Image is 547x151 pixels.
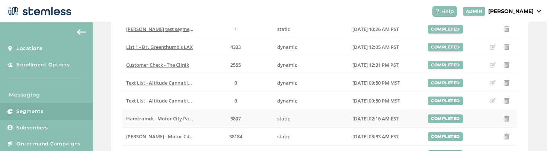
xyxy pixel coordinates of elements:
[16,45,43,52] span: Locations
[277,44,297,50] span: dynamic
[352,79,400,86] span: [DATE] 09:50 PM MST
[428,97,463,105] div: completed
[126,26,194,32] label: swapnil test segment - test custom segment - Brian's Test Store
[352,133,399,140] span: [DATE] 03:33 AM EST
[352,62,399,68] span: [DATE] 12:31 PM PST
[277,62,345,68] label: dynamic
[16,61,70,69] span: Enrollment Options
[463,7,486,16] div: ADMIN
[277,98,345,104] label: dynamic
[234,97,237,104] span: 0
[202,116,270,122] label: 3807
[428,132,463,141] div: completed
[352,44,420,50] label: 12/09/2024 12:05 AM PST
[6,4,71,19] img: logo-dark-0685b13c.svg
[352,116,420,122] label: 01/28/2025 02:16 AM EST
[428,61,463,69] div: completed
[230,115,241,122] span: 3807
[277,133,345,140] label: static
[16,140,81,148] span: On-demand Campaigns
[126,44,193,50] span: List 1 - Dr. Greenthumb's LAX
[126,62,189,68] span: Customer Check - The Clinik
[77,29,86,35] img: icon-arrow-back-accent-c549486e.svg
[202,62,270,68] label: 2555
[229,133,242,140] span: 38184
[352,97,400,104] span: [DATE] 09:50 PM MST
[277,62,297,68] span: dynamic
[126,98,194,104] label: Text List - Altitude Cannabis Dispensary 1100
[277,97,297,104] span: dynamic
[428,25,463,34] div: completed
[277,133,290,140] span: static
[126,116,194,122] label: Hamtramck - Motor City Pawn Brokers
[16,124,48,132] span: Subscribers
[428,79,463,87] div: completed
[234,26,237,32] span: 1
[537,10,541,13] img: icon_down-arrow-small-66adaf34.svg
[277,26,345,32] label: static
[126,133,194,140] label: Warren - Motor City Pawn Brokers
[277,80,345,86] label: dynamic
[126,26,314,32] span: [PERSON_NAME] test segment - test custom segment - [PERSON_NAME]'s Test Store
[126,97,229,104] span: Text List - Altitude Cannabis Dispensary 1100
[126,79,229,86] span: Text List - Altitude Cannabis Dispensary 8110
[126,115,215,122] span: Hamtramck - Motor City Pawn Brokers
[277,44,345,50] label: dynamic
[126,80,194,86] label: Text List - Altitude Cannabis Dispensary 8110
[202,80,270,86] label: 0
[352,133,420,140] label: 01/28/2025 03:33 AM EST
[230,62,241,68] span: 2555
[16,108,44,115] span: Segments
[428,43,463,51] div: completed
[202,44,270,50] label: 4333
[202,133,270,140] label: 38184
[126,44,194,50] label: List 1 - Dr. Greenthumb's LAX
[428,114,463,123] div: completed
[352,26,399,32] span: [DATE] 10:26 AM PST
[277,116,345,122] label: static
[202,26,270,32] label: 1
[435,9,440,13] img: icon-help-white-03924b79.svg
[352,26,420,32] label: 12/04/2024 10:26 AM PST
[277,79,297,86] span: dynamic
[441,7,454,15] span: Help
[352,62,420,68] label: 12/14/2024 12:31 PM PST
[277,115,290,122] span: static
[488,7,534,15] p: [PERSON_NAME]
[234,79,237,86] span: 0
[352,98,420,104] label: 01/27/2025 09:50 PM MST
[126,133,226,140] span: [PERSON_NAME] - Motor City Pawn Brokers
[352,44,399,50] span: [DATE] 12:05 AM PST
[202,98,270,104] label: 0
[510,115,547,151] iframe: Chat Widget
[277,26,290,32] span: static
[352,115,399,122] span: [DATE] 02:16 AM EST
[230,44,241,50] span: 4333
[126,62,194,68] label: Customer Check - The Clinik
[352,80,420,86] label: 01/27/2025 09:50 PM MST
